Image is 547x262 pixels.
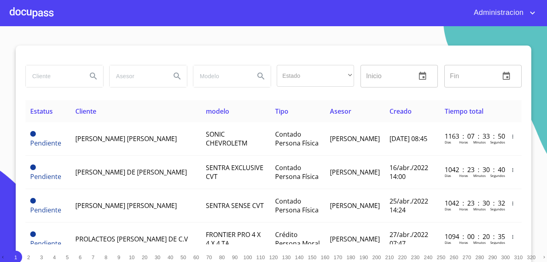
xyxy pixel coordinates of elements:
span: Contado Persona Física [275,197,319,214]
span: 310 [514,254,522,260]
span: 210 [385,254,394,260]
span: [DATE] 08:45 [390,134,427,143]
span: 290 [488,254,497,260]
button: Search [168,67,187,86]
span: 9 [117,254,120,260]
input: search [110,65,164,87]
span: 8 [104,254,107,260]
span: 4 [53,254,56,260]
span: 1 [14,254,17,260]
p: Dias [445,140,451,144]
span: 6 [79,254,81,260]
p: Minutos [473,140,486,144]
span: 190 [359,254,368,260]
span: Pendiente [30,164,36,170]
span: 230 [411,254,419,260]
span: 7 [91,254,94,260]
p: Minutos [473,240,486,245]
span: 25/abr./2022 14:24 [390,197,428,214]
span: 60 [193,254,199,260]
span: [PERSON_NAME] [330,134,380,143]
span: 110 [256,254,265,260]
span: 40 [168,254,173,260]
span: 300 [501,254,510,260]
span: 260 [450,254,458,260]
span: [PERSON_NAME] [330,168,380,177]
span: [PERSON_NAME] [PERSON_NAME] [75,134,177,143]
span: Tiempo total [445,107,483,116]
span: 50 [180,254,186,260]
span: 320 [527,254,535,260]
span: [PERSON_NAME] DE [PERSON_NAME] [75,168,187,177]
span: 20 [142,254,147,260]
span: 130 [282,254,290,260]
p: Segundos [490,173,505,178]
span: Pendiente [30,231,36,237]
p: Horas [459,207,468,211]
span: 200 [372,254,381,260]
span: 100 [243,254,252,260]
span: 220 [398,254,406,260]
span: Creado [390,107,412,116]
input: search [193,65,248,87]
span: Cliente [75,107,96,116]
span: Pendiente [30,206,61,214]
span: Estatus [30,107,53,116]
p: Segundos [490,140,505,144]
span: Contado Persona Física [275,163,319,181]
span: Administracion [468,6,528,19]
p: 1042 : 23 : 30 : 32 [445,199,499,208]
span: 120 [269,254,278,260]
span: Pendiente [30,198,36,204]
span: 160 [321,254,329,260]
span: SENTRA SENSE CVT [206,201,264,210]
span: 10 [129,254,135,260]
span: 280 [475,254,484,260]
span: [PERSON_NAME] [PERSON_NAME] [75,201,177,210]
span: 5 [66,254,68,260]
span: Pendiente [30,239,61,248]
span: 150 [308,254,316,260]
span: 2 [27,254,30,260]
span: 240 [424,254,432,260]
p: Segundos [490,240,505,245]
span: Contado Persona Física [275,130,319,148]
span: 170 [334,254,342,260]
span: 3 [40,254,43,260]
p: 1163 : 07 : 33 : 50 [445,132,499,141]
span: SONIC CHEVROLETM [206,130,247,148]
span: 270 [462,254,471,260]
p: 1094 : 00 : 20 : 35 [445,232,499,241]
span: modelo [206,107,229,116]
p: Minutos [473,207,486,211]
span: 140 [295,254,303,260]
p: Horas [459,240,468,245]
span: 90 [232,254,238,260]
span: 30 [155,254,160,260]
span: 70 [206,254,212,260]
p: Minutos [473,173,486,178]
span: Pendiente [30,139,61,148]
p: Dias [445,207,451,211]
span: 27/abr./2022 07:47 [390,230,428,248]
span: 16/abr./2022 14:00 [390,163,428,181]
span: 250 [437,254,445,260]
p: 1042 : 23 : 30 : 40 [445,165,499,174]
p: Dias [445,240,451,245]
button: Search [251,67,271,86]
button: account of current user [468,6,537,19]
span: PROLACTEOS [PERSON_NAME] DE C.V [75,235,188,243]
span: 180 [346,254,355,260]
span: FRONTIER PRO 4 X 4 X 4 TA [206,230,261,248]
p: Dias [445,173,451,178]
span: Pendiente [30,131,36,137]
span: Tipo [275,107,288,116]
span: [PERSON_NAME] [330,235,380,243]
span: SENTRA EXCLUSIVE CVT [206,163,263,181]
input: search [26,65,81,87]
span: Asesor [330,107,351,116]
span: [PERSON_NAME] [330,201,380,210]
div: ​ [277,65,354,87]
p: Segundos [490,207,505,211]
p: Horas [459,140,468,144]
